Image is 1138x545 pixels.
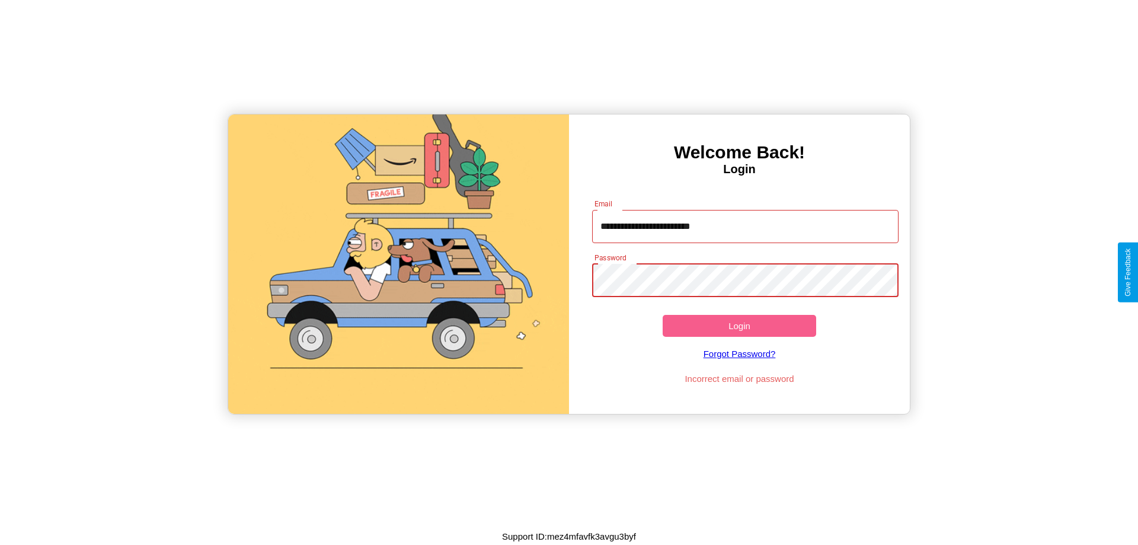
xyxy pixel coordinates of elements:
img: gif [228,114,569,414]
p: Support ID: mez4mfavfk3avgu3byf [502,528,636,544]
label: Password [594,253,626,263]
label: Email [594,199,613,209]
a: Forgot Password? [586,337,893,371]
button: Login [663,315,816,337]
h3: Welcome Back! [569,142,910,162]
p: Incorrect email or password [586,371,893,387]
div: Give Feedback [1124,248,1132,297]
h4: Login [569,162,910,176]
